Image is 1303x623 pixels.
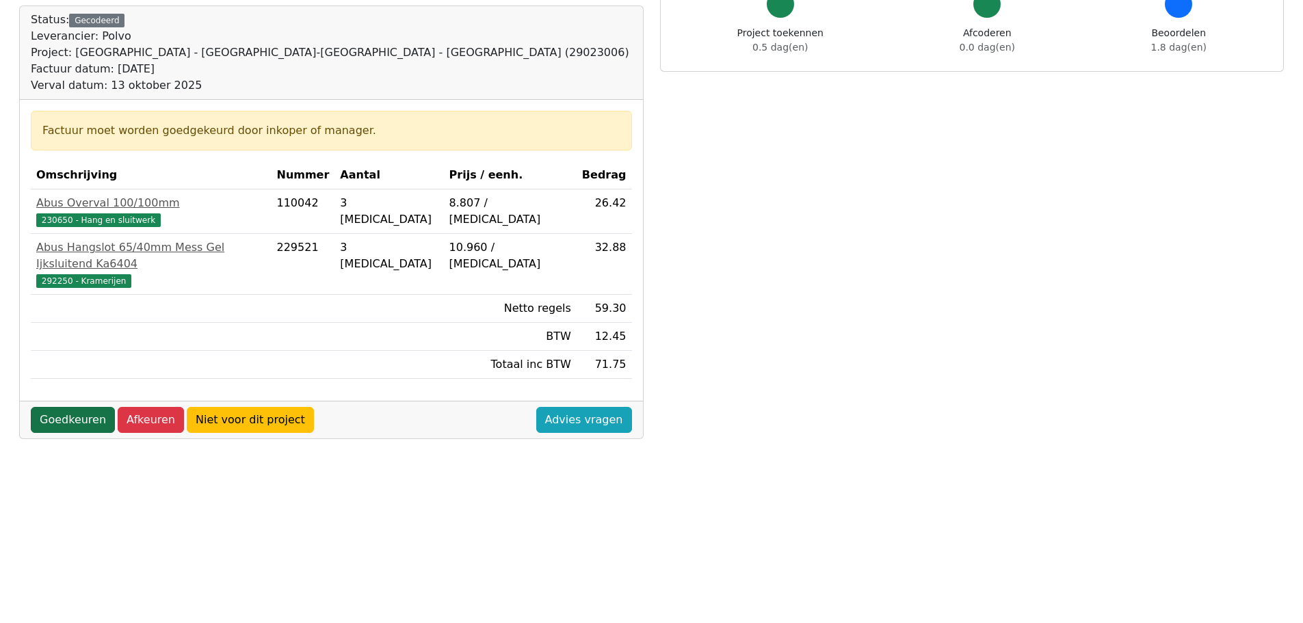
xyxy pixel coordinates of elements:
[752,42,808,53] span: 0.5 dag(en)
[340,195,438,228] div: 3 [MEDICAL_DATA]
[31,12,629,94] div: Status:
[577,161,632,189] th: Bedrag
[36,239,265,289] a: Abus Hangslot 65/40mm Mess Gel Ijksluitend Ka6404292250 - Kramerijen
[31,161,271,189] th: Omschrijving
[271,189,334,234] td: 110042
[31,28,629,44] div: Leverancier: Polvo
[737,26,824,55] div: Project toekennen
[334,161,443,189] th: Aantal
[36,239,265,272] div: Abus Hangslot 65/40mm Mess Gel Ijksluitend Ka6404
[577,234,632,295] td: 32.88
[271,234,334,295] td: 229521
[577,323,632,351] td: 12.45
[271,161,334,189] th: Nummer
[577,189,632,234] td: 26.42
[31,61,629,77] div: Factuur datum: [DATE]
[36,195,265,228] a: Abus Overval 100/100mm230650 - Hang en sluitwerk
[69,14,124,27] div: Gecodeerd
[960,42,1015,53] span: 0.0 dag(en)
[444,161,577,189] th: Prijs / eenh.
[444,323,577,351] td: BTW
[36,195,265,211] div: Abus Overval 100/100mm
[536,407,632,433] a: Advies vragen
[31,77,629,94] div: Verval datum: 13 oktober 2025
[577,295,632,323] td: 59.30
[31,407,115,433] a: Goedkeuren
[118,407,184,433] a: Afkeuren
[36,274,131,288] span: 292250 - Kramerijen
[31,44,629,61] div: Project: [GEOGRAPHIC_DATA] - [GEOGRAPHIC_DATA]-[GEOGRAPHIC_DATA] - [GEOGRAPHIC_DATA] (29023006)
[340,239,438,272] div: 3 [MEDICAL_DATA]
[1151,42,1207,53] span: 1.8 dag(en)
[449,195,571,228] div: 8.807 / [MEDICAL_DATA]
[1151,26,1207,55] div: Beoordelen
[444,295,577,323] td: Netto regels
[444,351,577,379] td: Totaal inc BTW
[42,122,620,139] div: Factuur moet worden goedgekeurd door inkoper of manager.
[36,213,161,227] span: 230650 - Hang en sluitwerk
[577,351,632,379] td: 71.75
[960,26,1015,55] div: Afcoderen
[187,407,314,433] a: Niet voor dit project
[449,239,571,272] div: 10.960 / [MEDICAL_DATA]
